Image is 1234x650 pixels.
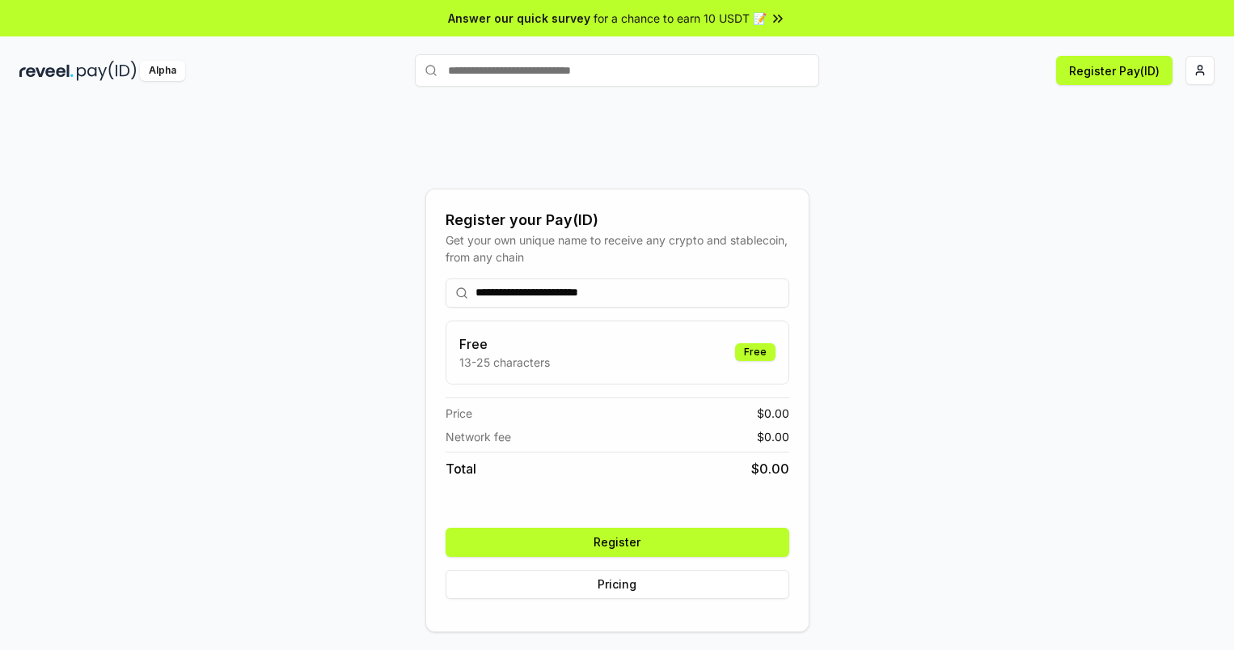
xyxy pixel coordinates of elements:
[459,354,550,371] p: 13-25 characters
[19,61,74,81] img: reveel_dark
[77,61,137,81] img: pay_id
[751,459,789,478] span: $ 0.00
[448,10,590,27] span: Answer our quick survey
[594,10,767,27] span: for a chance to earn 10 USDT 📝
[446,570,789,599] button: Pricing
[757,405,789,422] span: $ 0.00
[757,428,789,445] span: $ 0.00
[140,61,185,81] div: Alpha
[459,334,550,354] h3: Free
[446,209,789,232] div: Register your Pay(ID)
[446,459,476,478] span: Total
[1056,56,1173,85] button: Register Pay(ID)
[446,428,511,445] span: Network fee
[446,232,789,266] div: Get your own unique name to receive any crypto and stablecoin, from any chain
[446,405,472,422] span: Price
[735,343,775,361] div: Free
[446,528,789,557] button: Register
